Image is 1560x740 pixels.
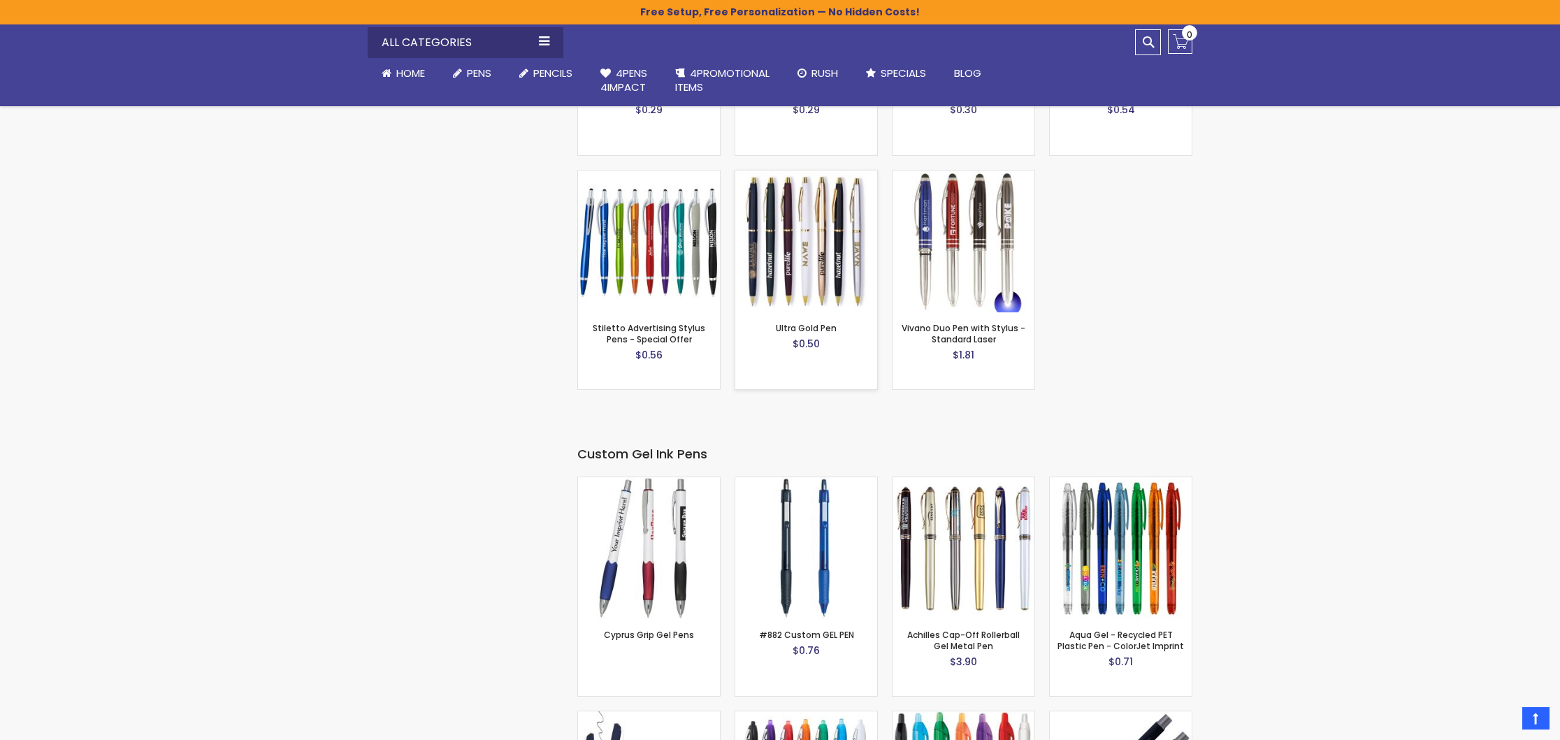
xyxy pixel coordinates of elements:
a: 4PROMOTIONALITEMS [661,58,783,103]
img: Achilles Cap-Off Rollerball Gel Metal Pen [893,477,1034,619]
span: $0.30 [950,103,977,117]
span: Pens [467,66,491,80]
span: $0.29 [793,103,820,117]
a: Stiletto Advertising Stylus Pens - Special Offer [578,170,720,182]
a: 4Pens4impact [586,58,661,103]
a: Pens [439,58,505,89]
a: Ultra Gold Pen [735,170,877,182]
a: Ultra Gold Pen [776,322,837,334]
a: Avendale Velvet Touch Stylus Gel Pen [578,711,720,723]
a: Cyprus Grip Gel Pens [604,629,694,641]
span: 4Pens 4impact [600,66,647,94]
iframe: Google Customer Reviews [1445,702,1560,740]
div: All Categories [368,27,563,58]
span: $0.29 [635,103,663,117]
span: $1.81 [953,348,974,362]
span: Rush [811,66,838,80]
span: $0.50 [793,337,820,351]
a: Bowie Rollerball Softy Pen - Laser [1050,711,1192,723]
span: Custom Gel Ink Pens [577,445,707,463]
a: Aqua Gel - Recycled PET Plastic Pen - ColorJet Imprint [1057,629,1184,652]
span: Home [396,66,425,80]
a: Specials [852,58,940,89]
span: 0 [1187,28,1192,41]
a: Pencils [505,58,586,89]
a: Blog [940,58,995,89]
span: $3.90 [950,655,977,669]
img: Stiletto Advertising Stylus Pens - Special Offer [578,171,720,312]
span: Specials [881,66,926,80]
span: Blog [954,66,981,80]
span: $0.56 [635,348,663,362]
span: Pencils [533,66,572,80]
img: Vivano Duo Pen with Stylus - Standard Laser [893,171,1034,312]
a: BIC® Ferocity Clic™ Fine Point Gel Pen [735,711,877,723]
img: Cyprus Grip Gel Pens [578,477,720,619]
a: Vivano Duo Pen with Stylus - Standard Laser [893,170,1034,182]
a: Rush [783,58,852,89]
span: $0.71 [1108,655,1133,669]
a: 0 [1168,29,1192,54]
span: 4PROMOTIONAL ITEMS [675,66,770,94]
a: Vivano Duo Pen with Stylus - Standard Laser [902,322,1025,345]
a: #882 Custom GEL PEN [759,629,854,641]
span: $0.54 [1107,103,1135,117]
a: Cyprus Grip Gel Pens [578,477,720,488]
img: Aqua Gel - Recycled PET Plastic Pen - ColorJet Imprint [1050,477,1192,619]
a: Aqua Gel - Recycled PET Plastic Pen - ColorJet Imprint [1050,477,1192,488]
a: Achilles Cap-Off Rollerball Gel Metal Pen [893,477,1034,488]
a: Home [368,58,439,89]
a: Achilles Cap-Off Rollerball Gel Metal Pen [907,629,1020,652]
a: BIC® Intensity Clic Gel Pen [893,711,1034,723]
a: Stiletto Advertising Stylus Pens - Special Offer [593,322,705,345]
span: $0.76 [793,644,820,658]
img: Ultra Gold Pen [735,171,877,312]
a: #882 Custom GEL PEN [735,477,877,488]
img: #882 Custom GEL PEN [735,477,877,619]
